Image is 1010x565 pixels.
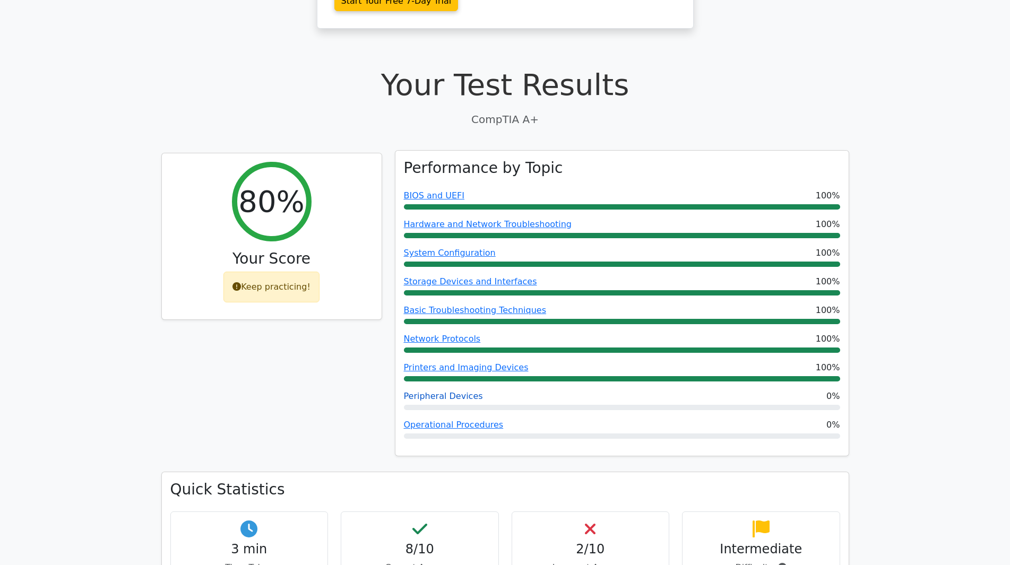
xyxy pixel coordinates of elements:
[238,184,304,219] h2: 80%
[404,190,464,201] a: BIOS and UEFI
[826,390,840,403] span: 0%
[816,275,840,288] span: 100%
[404,420,504,430] a: Operational Procedures
[816,333,840,345] span: 100%
[816,189,840,202] span: 100%
[404,391,483,401] a: Peripheral Devices
[404,334,481,344] a: Network Protocols
[404,159,563,177] h3: Performance by Topic
[521,542,661,557] h4: 2/10
[691,542,831,557] h4: Intermediate
[170,250,373,268] h3: Your Score
[816,218,840,231] span: 100%
[404,248,496,258] a: System Configuration
[404,362,529,372] a: Printers and Imaging Devices
[816,304,840,317] span: 100%
[826,419,840,431] span: 0%
[350,542,490,557] h4: 8/10
[223,272,320,302] div: Keep practicing!
[161,67,849,102] h1: Your Test Results
[404,305,547,315] a: Basic Troubleshooting Techniques
[179,542,320,557] h4: 3 min
[816,361,840,374] span: 100%
[404,276,537,286] a: Storage Devices and Interfaces
[161,111,849,127] p: CompTIA A+
[816,247,840,259] span: 100%
[170,481,840,499] h3: Quick Statistics
[404,219,572,229] a: Hardware and Network Troubleshooting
